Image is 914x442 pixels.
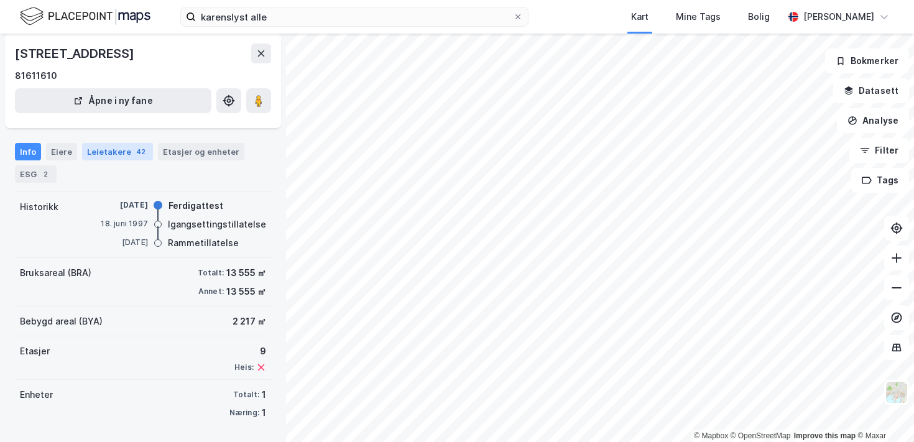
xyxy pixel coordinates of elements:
[168,236,239,251] div: Rammetillatelse
[134,145,148,158] div: 42
[852,382,914,442] div: Kontrollprogram for chat
[852,382,914,442] iframe: Chat Widget
[262,387,266,402] div: 1
[233,314,266,329] div: 2 217 ㎡
[825,48,909,73] button: Bokmerker
[20,387,53,402] div: Enheter
[98,218,148,229] div: 18. juni 1997
[229,408,259,418] div: Næring:
[20,314,103,329] div: Bebygd areal (BYA)
[20,344,50,359] div: Etasjer
[803,9,874,24] div: [PERSON_NAME]
[833,78,909,103] button: Datasett
[234,344,266,359] div: 9
[15,143,41,160] div: Info
[98,237,148,248] div: [DATE]
[46,143,77,160] div: Eiere
[849,138,909,163] button: Filter
[794,431,856,440] a: Improve this map
[98,200,148,211] div: [DATE]
[20,200,58,214] div: Historikk
[196,7,513,26] input: Søk på adresse, matrikkel, gårdeiere, leietakere eller personer
[15,44,137,63] div: [STREET_ADDRESS]
[15,165,57,183] div: ESG
[20,265,91,280] div: Bruksareal (BRA)
[168,198,223,213] div: Ferdigattest
[234,362,254,372] div: Heis:
[748,9,770,24] div: Bolig
[198,268,224,278] div: Totalt:
[262,405,266,420] div: 1
[851,168,909,193] button: Tags
[885,380,908,404] img: Z
[676,9,721,24] div: Mine Tags
[731,431,791,440] a: OpenStreetMap
[39,168,52,180] div: 2
[163,146,239,157] div: Etasjer og enheter
[631,9,649,24] div: Kart
[198,287,224,297] div: Annet:
[837,108,909,133] button: Analyse
[233,390,259,400] div: Totalt:
[15,68,57,83] div: 81611610
[694,431,728,440] a: Mapbox
[226,265,266,280] div: 13 555 ㎡
[82,143,153,160] div: Leietakere
[20,6,150,27] img: logo.f888ab2527a4732fd821a326f86c7f29.svg
[226,284,266,299] div: 13 555 ㎡
[15,88,211,113] button: Åpne i ny fane
[168,217,266,232] div: Igangsettingstillatelse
